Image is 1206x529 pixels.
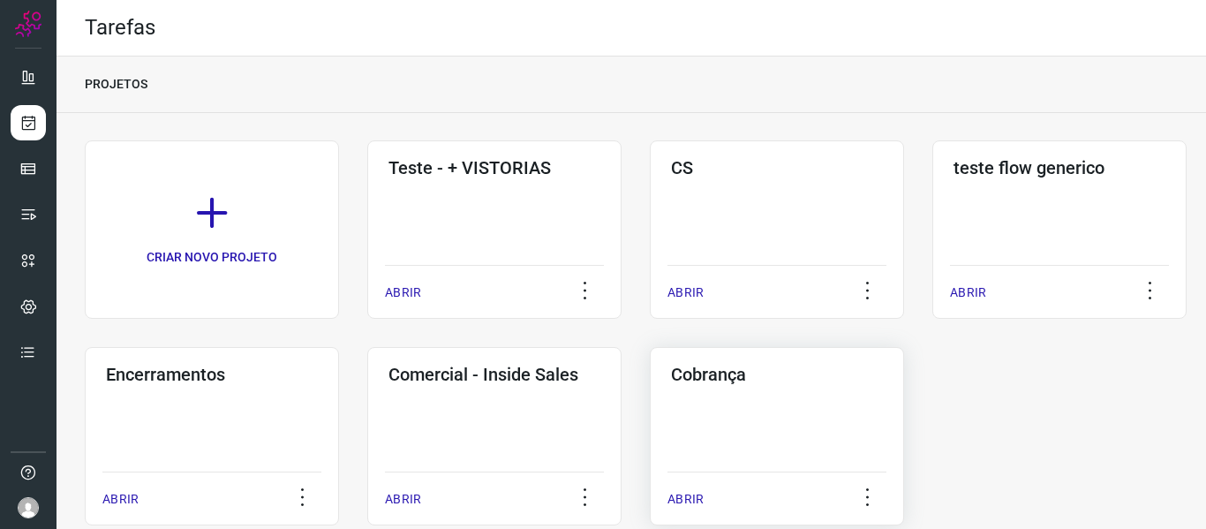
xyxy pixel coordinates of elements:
h3: Encerramentos [106,364,318,385]
p: PROJETOS [85,75,147,94]
p: ABRIR [102,490,139,509]
p: ABRIR [667,283,704,302]
h2: Tarefas [85,15,155,41]
h3: Teste - + VISTORIAS [388,157,600,178]
p: ABRIR [667,490,704,509]
p: ABRIR [385,490,421,509]
img: avatar-user-boy.jpg [18,497,39,518]
img: Logo [15,11,41,37]
h3: CS [671,157,883,178]
p: ABRIR [385,283,421,302]
h3: teste flow generico [953,157,1165,178]
h3: Cobrança [671,364,883,385]
h3: Comercial - Inside Sales [388,364,600,385]
p: ABRIR [950,283,986,302]
p: CRIAR NOVO PROJETO [147,248,277,267]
